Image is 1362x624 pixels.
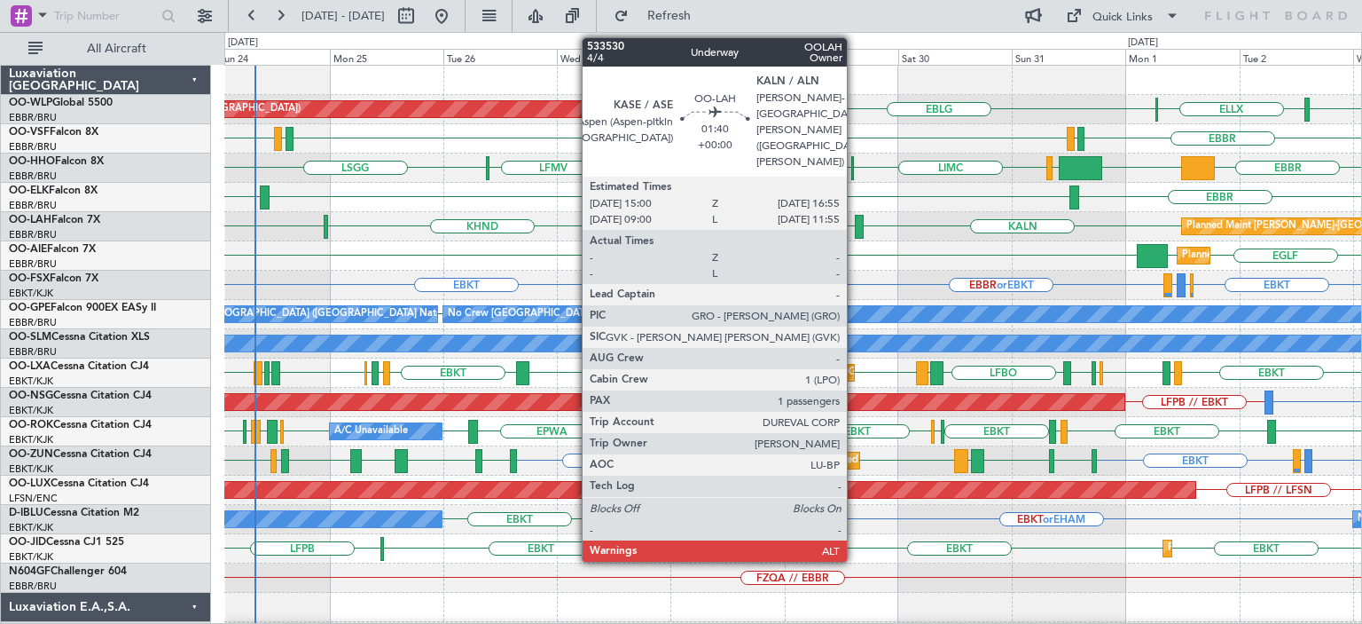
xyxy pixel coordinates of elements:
[9,550,53,564] a: EBKT/KJK
[9,257,57,271] a: EBBR/BRU
[9,244,47,255] span: OO-AIE
[334,418,408,445] div: A/C Unavailable
[301,8,385,24] span: [DATE] - [DATE]
[20,35,192,63] button: All Aircraft
[557,49,670,65] div: Wed 27
[9,375,53,388] a: EBKT/KJK
[9,462,53,476] a: EBKT/KJK
[9,303,51,313] span: OO-GPE
[1128,36,1158,51] div: [DATE]
[9,98,113,108] a: OO-WLPGlobal 5500
[9,127,98,138] a: OO-VSFFalcon 8X
[9,391,152,401] a: OO-NSGCessna Citation CJ4
[9,199,57,212] a: EBBR/BRU
[9,287,53,300] a: EBKT/KJK
[9,215,100,225] a: OO-LAHFalcon 7X
[675,418,914,445] div: Owner [GEOGRAPHIC_DATA]-[GEOGRAPHIC_DATA]
[606,2,712,30] button: Refresh
[9,186,49,196] span: OO-ELK
[1240,49,1353,65] div: Tue 2
[9,273,98,284] a: OO-FSXFalcon 7X
[9,537,124,548] a: OO-JIDCessna CJ1 525
[9,478,149,489] a: OO-LUXCessna Citation CJ4
[9,580,57,593] a: EBBR/BRU
[632,10,707,22] span: Refresh
[9,537,46,548] span: OO-JID
[46,43,187,55] span: All Aircraft
[9,391,53,401] span: OO-NSG
[9,332,150,343] a: OO-SLMCessna Citation XLS
[9,404,53,417] a: EBKT/KJK
[9,433,53,446] a: EBKT/KJK
[330,49,443,65] div: Mon 25
[9,521,53,534] a: EBKT/KJK
[9,478,51,489] span: OO-LUX
[785,49,898,65] div: Fri 29
[9,361,149,372] a: OO-LXACessna Citation CJ4
[9,127,50,138] span: OO-VSF
[1125,49,1239,65] div: Mon 1
[9,449,53,460] span: OO-ZUN
[822,447,1029,474] div: Planned Maint Kortrijk-[GEOGRAPHIC_DATA]
[9,361,51,372] span: OO-LXA
[9,316,57,329] a: EBBR/BRU
[9,420,152,430] a: OO-ROKCessna Citation CJ4
[9,215,51,225] span: OO-LAH
[164,301,461,328] div: No Crew [GEOGRAPHIC_DATA] ([GEOGRAPHIC_DATA] National)
[1012,49,1125,65] div: Sun 31
[9,140,57,154] a: EBBR/BRU
[9,273,50,284] span: OO-FSX
[9,492,58,505] a: LFSN/ENC
[9,449,152,460] a: OO-ZUNCessna Citation CJ4
[443,49,557,65] div: Tue 26
[9,332,51,343] span: OO-SLM
[670,49,784,65] div: Thu 28
[9,186,98,196] a: OO-ELKFalcon 8X
[9,98,52,108] span: OO-WLP
[9,345,57,359] a: EBBR/BRU
[54,3,156,29] input: Trip Number
[9,508,139,518] a: D-IBLUCessna Citation M2
[649,359,970,386] div: Planned Maint [GEOGRAPHIC_DATA] ([GEOGRAPHIC_DATA] National)
[9,111,57,124] a: EBBR/BRU
[1057,2,1188,30] button: Quick Links
[9,170,57,183] a: EBBR/BRU
[1092,9,1153,27] div: Quick Links
[9,156,55,167] span: OO-HHO
[9,566,127,577] a: N604GFChallenger 604
[9,508,43,518] span: D-IBLU
[9,156,104,167] a: OO-HHOFalcon 8X
[228,36,258,51] div: [DATE]
[448,301,745,328] div: No Crew [GEOGRAPHIC_DATA] ([GEOGRAPHIC_DATA] National)
[9,566,51,577] span: N604GF
[9,303,156,313] a: OO-GPEFalcon 900EX EASy II
[9,228,57,241] a: EBBR/BRU
[898,49,1012,65] div: Sat 30
[703,301,1024,328] div: Planned Maint [GEOGRAPHIC_DATA] ([GEOGRAPHIC_DATA] National)
[9,244,96,255] a: OO-AIEFalcon 7X
[215,49,329,65] div: Sun 24
[9,420,53,430] span: OO-ROK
